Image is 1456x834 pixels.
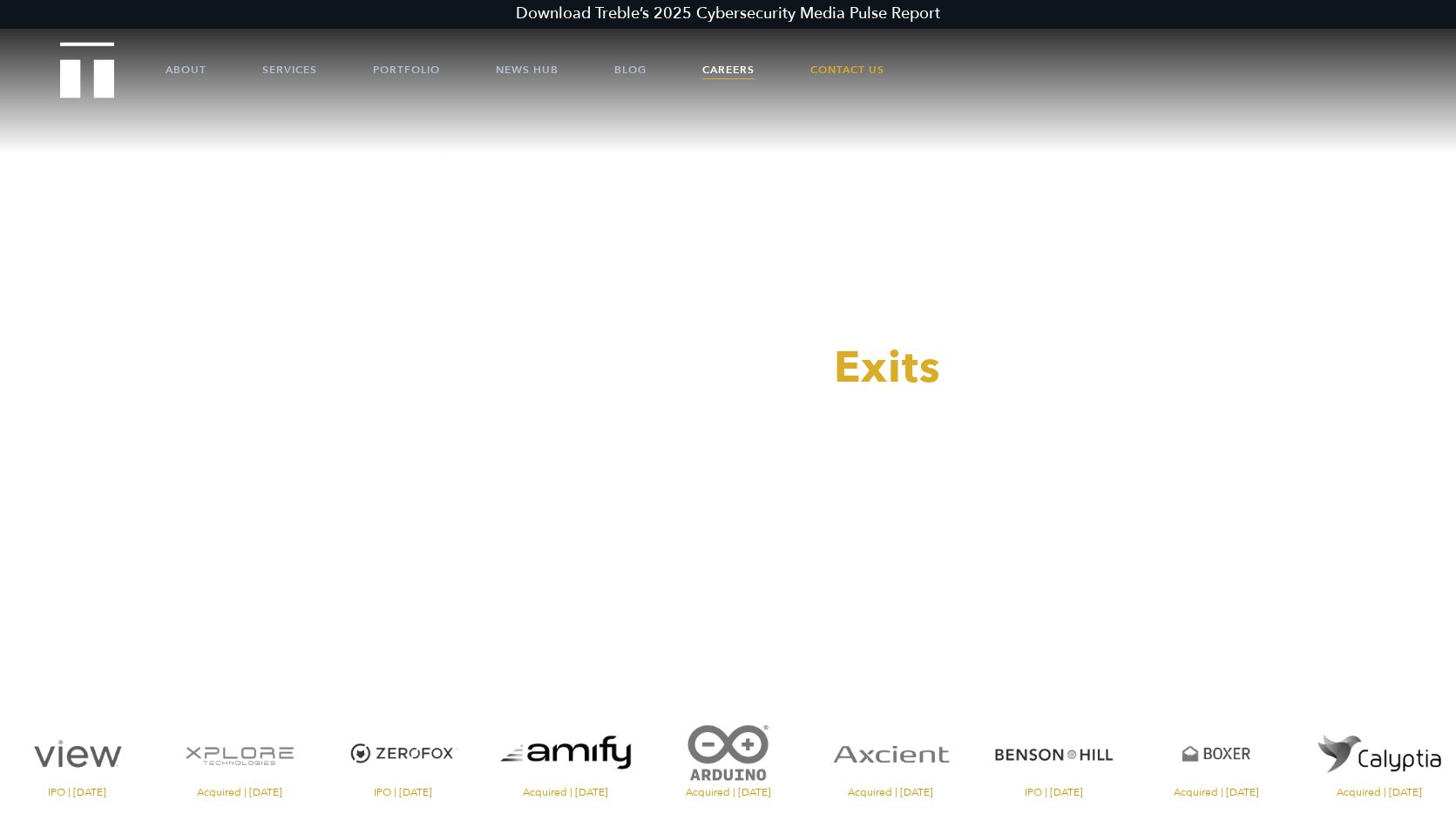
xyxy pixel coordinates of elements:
span: Acquired | [DATE] [1302,787,1456,797]
a: Portfolio [373,44,440,96]
a: Careers [702,44,755,96]
span: IPO | [DATE] [977,787,1131,797]
img: Boxer logo [1140,721,1294,787]
span: Acquired | [DATE] [488,787,642,797]
a: News Hub [496,44,559,96]
span: Acquired | [DATE] [1140,787,1294,797]
a: Visit the Benson Hill website [977,721,1131,797]
img: Treble logo [60,42,115,98]
span: Acquired | [DATE] [814,787,968,797]
a: Visit the ZeroFox website [326,721,480,797]
a: Visit the Axcient website [814,721,968,797]
span: Acquired | [DATE] [651,787,805,797]
img: ZeroFox logo [326,721,480,787]
a: Visit the website [1302,721,1456,797]
span: IPO | [DATE] [326,787,480,797]
a: About [166,44,207,96]
a: Visit the XPlore website [163,721,317,797]
a: Visit the website [488,721,642,797]
span: Acquired | [DATE] [163,787,317,797]
img: XPlore logo [163,721,317,787]
img: Axcient logo [814,721,968,787]
span: Exits [834,338,941,397]
a: Visit the Boxer website [1140,721,1294,797]
a: Blog [614,44,647,96]
img: Benson Hill logo [977,721,1131,787]
a: Contact Us [810,44,884,96]
a: Visit the website [651,721,805,797]
a: Services [262,44,317,96]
